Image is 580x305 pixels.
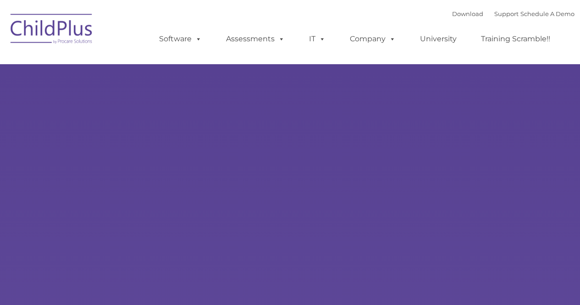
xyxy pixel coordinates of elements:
font: | [452,10,574,17]
a: Assessments [217,30,294,48]
a: Training Scramble!! [472,30,559,48]
img: ChildPlus by Procare Solutions [6,7,98,53]
a: Support [494,10,519,17]
a: IT [300,30,335,48]
a: Software [150,30,211,48]
a: University [411,30,466,48]
a: Company [341,30,405,48]
a: Download [452,10,483,17]
a: Schedule A Demo [520,10,574,17]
